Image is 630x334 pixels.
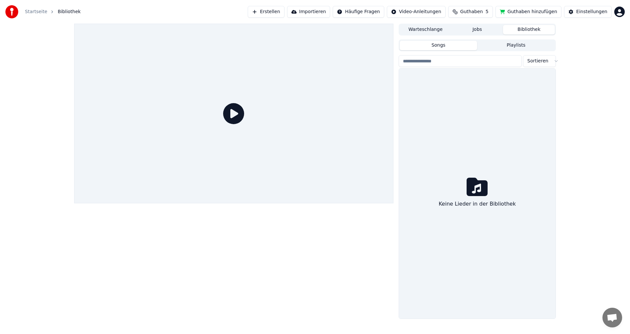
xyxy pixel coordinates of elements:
div: Einstellungen [576,9,607,15]
a: Startseite [25,9,47,15]
button: Erstellen [248,6,284,18]
img: youka [5,5,18,18]
nav: breadcrumb [25,9,81,15]
button: Songs [400,41,477,50]
button: Jobs [451,25,503,34]
button: Bibliothek [503,25,555,34]
button: Einstellungen [564,6,612,18]
button: Häufige Fragen [333,6,384,18]
button: Playlists [477,41,555,50]
span: Sortieren [527,58,548,64]
div: Keine Lieder in der Bibliothek [436,197,518,211]
button: Video-Anleitungen [387,6,446,18]
span: Bibliothek [58,9,81,15]
button: Importieren [287,6,330,18]
span: Guthaben [460,9,483,15]
button: Guthaben hinzufügen [495,6,562,18]
button: Warteschlange [400,25,451,34]
button: Guthaben5 [448,6,493,18]
div: Chat öffnen [602,308,622,327]
span: 5 [486,9,489,15]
